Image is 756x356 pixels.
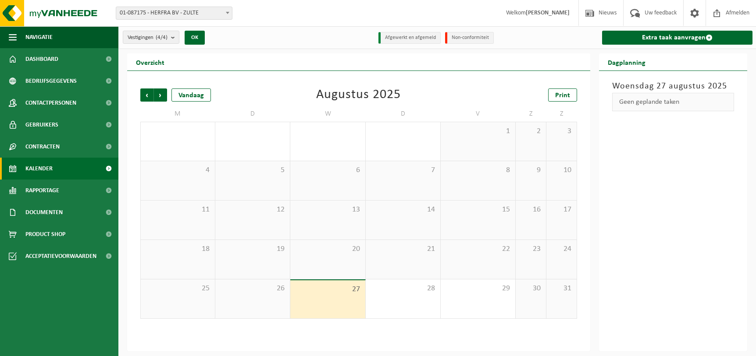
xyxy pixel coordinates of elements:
span: 27 [295,285,360,294]
span: Contracten [25,136,60,158]
span: Kalender [25,158,53,180]
span: Vorige [140,88,153,102]
strong: [PERSON_NAME] [526,10,570,16]
span: 17 [551,205,572,215]
span: Dashboard [25,48,58,70]
span: 26 [220,284,285,293]
span: 5 [220,166,285,175]
td: Z [516,106,546,122]
span: 13 [295,205,360,215]
span: Acceptatievoorwaarden [25,245,96,267]
span: 23 [520,244,542,254]
div: Geen geplande taken [612,93,735,111]
count: (4/4) [156,35,168,40]
span: Navigatie [25,26,53,48]
span: 4 [145,166,210,175]
td: V [441,106,516,122]
button: OK [185,31,205,45]
span: 3 [551,127,572,136]
span: 2 [520,127,542,136]
div: Vandaag [171,88,211,102]
td: W [290,106,365,122]
span: 8 [445,166,511,175]
span: Volgende [154,88,167,102]
span: 01-087175 - HERFRA BV - ZULTE [116,7,232,19]
span: Rapportage [25,180,59,201]
span: Print [555,92,570,99]
li: Afgewerkt en afgemeld [378,32,441,44]
span: 12 [220,205,285,215]
span: 01-087175 - HERFRA BV - ZULTE [116,7,232,20]
td: D [366,106,441,122]
td: D [215,106,290,122]
span: 25 [145,284,210,293]
span: 30 [520,284,542,293]
span: 11 [145,205,210,215]
span: Gebruikers [25,114,58,136]
span: Vestigingen [128,31,168,44]
span: Bedrijfsgegevens [25,70,77,92]
span: 20 [295,244,360,254]
a: Print [548,88,577,102]
span: 9 [520,166,542,175]
span: Documenten [25,201,63,223]
span: 1 [445,127,511,136]
button: Vestigingen(4/4) [123,31,179,44]
span: 15 [445,205,511,215]
span: 29 [445,284,511,293]
span: 22 [445,244,511,254]
span: 16 [520,205,542,215]
span: 31 [551,284,572,293]
td: Z [546,106,577,122]
span: 28 [370,284,436,293]
span: 14 [370,205,436,215]
span: Contactpersonen [25,92,76,114]
span: 10 [551,166,572,175]
span: 21 [370,244,436,254]
span: 18 [145,244,210,254]
span: 7 [370,166,436,175]
span: 19 [220,244,285,254]
span: 24 [551,244,572,254]
h3: Woensdag 27 augustus 2025 [612,80,735,93]
h2: Dagplanning [599,53,654,70]
span: 6 [295,166,360,175]
td: M [140,106,215,122]
div: Augustus 2025 [316,88,401,102]
li: Non-conformiteit [445,32,494,44]
h2: Overzicht [127,53,173,70]
a: Extra taak aanvragen [602,31,753,45]
span: Product Shop [25,223,65,245]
